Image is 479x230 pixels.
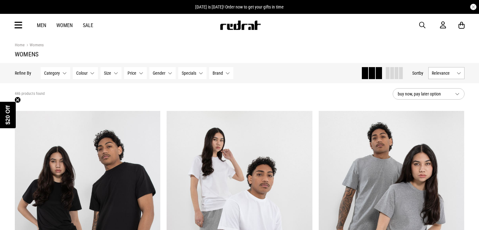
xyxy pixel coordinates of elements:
button: Gender [149,67,176,79]
button: Size [100,67,122,79]
button: Colour [73,67,98,79]
span: Colour [76,71,88,76]
span: Relevance [432,71,454,76]
a: Womens [25,43,44,49]
button: Relevance [428,67,465,79]
button: Price [124,67,147,79]
span: [DATE] is [DATE]! Order now to get your gifts in time [195,4,284,9]
img: Redrat logo [220,20,261,30]
a: Home [15,43,25,47]
button: Sortby [412,69,423,77]
span: by [419,71,423,76]
p: Refine By [15,71,31,76]
span: buy now, pay later option [398,90,450,98]
span: Specials [182,71,196,76]
span: $20 Off [5,105,11,124]
button: buy now, pay later option [393,88,465,100]
span: Price [128,71,136,76]
span: Category [44,71,60,76]
a: Men [37,22,46,28]
button: Specials [178,67,207,79]
span: 446 products found [15,91,45,96]
h1: Womens [15,50,465,58]
span: Gender [153,71,165,76]
button: Brand [209,67,233,79]
button: Category [41,67,70,79]
a: Sale [83,22,93,28]
span: Size [104,71,111,76]
a: Women [56,22,73,28]
span: Brand [213,71,223,76]
button: Close teaser [14,97,21,103]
